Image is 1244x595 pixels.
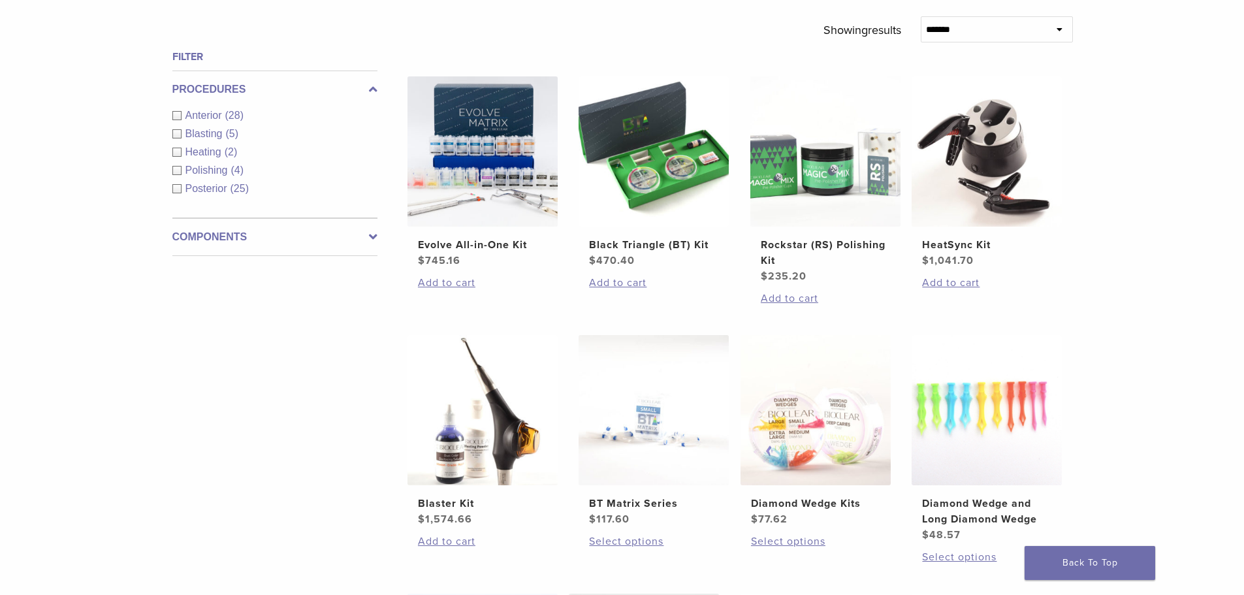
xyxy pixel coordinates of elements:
[751,534,880,549] a: Select options for “Diamond Wedge Kits”
[172,82,377,97] label: Procedures
[589,496,718,511] h2: BT Matrix Series
[761,270,806,283] bdi: 235.20
[589,513,596,526] span: $
[922,528,961,541] bdi: 48.57
[407,335,559,527] a: Blaster KitBlaster Kit $1,574.66
[418,254,425,267] span: $
[589,254,635,267] bdi: 470.40
[231,183,249,194] span: (25)
[1025,546,1155,580] a: Back To Top
[407,335,558,485] img: Blaster Kit
[589,237,718,253] h2: Black Triangle (BT) Kit
[589,254,596,267] span: $
[750,76,902,284] a: Rockstar (RS) Polishing KitRockstar (RS) Polishing Kit $235.20
[418,534,547,549] a: Add to cart: “Blaster Kit”
[418,513,425,526] span: $
[589,275,718,291] a: Add to cart: “Black Triangle (BT) Kit”
[589,534,718,549] a: Select options for “BT Matrix Series”
[185,183,231,194] span: Posterior
[225,146,238,157] span: (2)
[589,513,630,526] bdi: 117.60
[922,237,1051,253] h2: HeatSync Kit
[761,270,768,283] span: $
[922,528,929,541] span: $
[912,76,1062,227] img: HeatSync Kit
[578,76,730,268] a: Black Triangle (BT) KitBlack Triangle (BT) Kit $470.40
[912,335,1062,485] img: Diamond Wedge and Long Diamond Wedge
[185,146,225,157] span: Heating
[407,76,558,227] img: Evolve All-in-One Kit
[578,335,730,527] a: BT Matrix SeriesBT Matrix Series $117.60
[185,165,231,176] span: Polishing
[407,76,559,268] a: Evolve All-in-One KitEvolve All-in-One Kit $745.16
[172,229,377,245] label: Components
[911,335,1063,543] a: Diamond Wedge and Long Diamond WedgeDiamond Wedge and Long Diamond Wedge $48.57
[750,76,901,227] img: Rockstar (RS) Polishing Kit
[922,496,1051,527] h2: Diamond Wedge and Long Diamond Wedge
[418,237,547,253] h2: Evolve All-in-One Kit
[741,335,891,485] img: Diamond Wedge Kits
[922,549,1051,565] a: Select options for “Diamond Wedge and Long Diamond Wedge”
[911,76,1063,268] a: HeatSync KitHeatSync Kit $1,041.70
[225,128,238,139] span: (5)
[751,496,880,511] h2: Diamond Wedge Kits
[418,513,472,526] bdi: 1,574.66
[579,335,729,485] img: BT Matrix Series
[922,254,929,267] span: $
[231,165,244,176] span: (4)
[225,110,244,121] span: (28)
[418,254,460,267] bdi: 745.16
[579,76,729,227] img: Black Triangle (BT) Kit
[418,275,547,291] a: Add to cart: “Evolve All-in-One Kit”
[922,275,1051,291] a: Add to cart: “HeatSync Kit”
[751,513,788,526] bdi: 77.62
[185,128,226,139] span: Blasting
[751,513,758,526] span: $
[740,335,892,527] a: Diamond Wedge KitsDiamond Wedge Kits $77.62
[823,16,901,44] p: Showing results
[922,254,974,267] bdi: 1,041.70
[418,496,547,511] h2: Blaster Kit
[172,49,377,65] h4: Filter
[185,110,225,121] span: Anterior
[761,237,890,268] h2: Rockstar (RS) Polishing Kit
[761,291,890,306] a: Add to cart: “Rockstar (RS) Polishing Kit”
